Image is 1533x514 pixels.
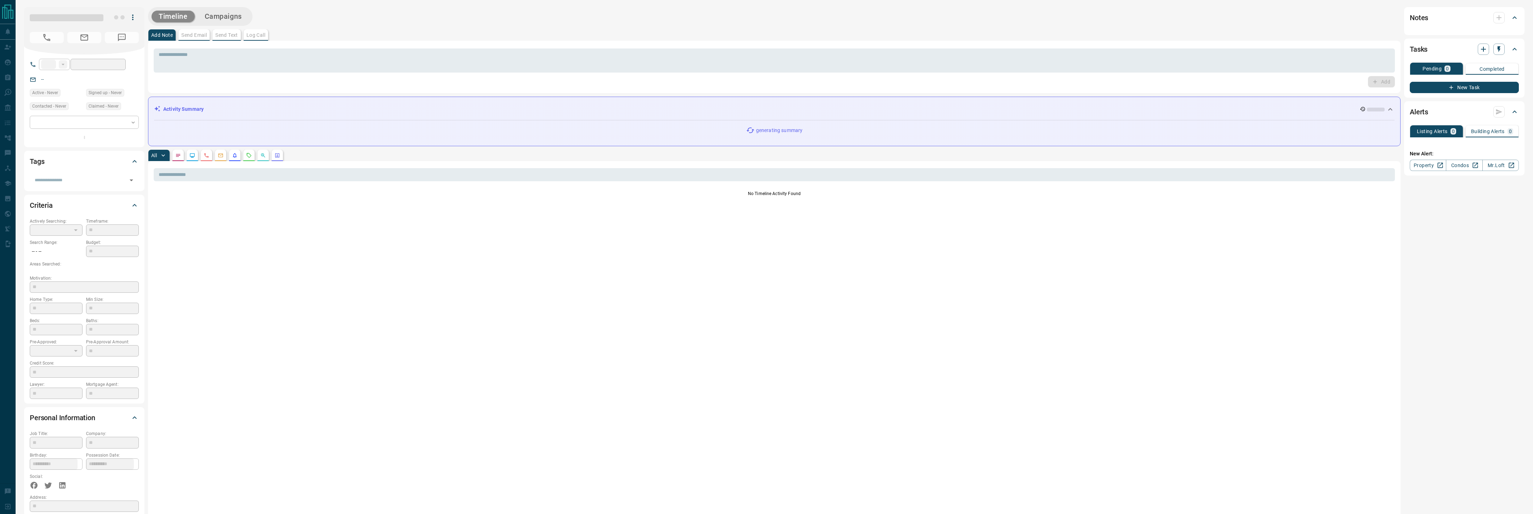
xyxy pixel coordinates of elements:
p: Company: [86,430,139,437]
div: Tags [30,153,139,170]
div: Notes [1410,9,1519,26]
p: Pre-Approval Amount: [86,339,139,345]
p: -- - -- [30,246,83,257]
h2: Personal Information [30,412,95,423]
button: New Task [1410,82,1519,93]
p: 0 [1452,129,1455,134]
p: New Alert: [1410,150,1519,158]
div: Alerts [1410,103,1519,120]
a: Property [1410,160,1446,171]
button: Timeline [152,11,195,22]
p: Credit Score: [30,360,139,366]
h2: Criteria [30,200,53,211]
svg: Requests [246,153,252,158]
p: Search Range: [30,239,83,246]
svg: Emails [218,153,223,158]
svg: Lead Browsing Activity [189,153,195,158]
p: Lawyer: [30,381,83,388]
p: Mortgage Agent: [86,381,139,388]
p: All [151,153,157,158]
h2: Alerts [1410,106,1428,118]
p: Min Size: [86,296,139,303]
span: No Number [105,32,139,43]
p: Motivation: [30,275,139,281]
p: Birthday: [30,452,83,458]
svg: Opportunities [260,153,266,158]
a: Condos [1446,160,1482,171]
h2: Tasks [1410,44,1427,55]
p: 0 [1509,129,1512,134]
p: Beds: [30,318,83,324]
svg: Notes [175,153,181,158]
p: No Timeline Activity Found [154,190,1395,197]
h2: Notes [1410,12,1428,23]
p: Social: [30,473,83,480]
p: Baths: [86,318,139,324]
p: Address: [30,494,139,501]
span: No Number [30,32,64,43]
span: Claimed - Never [89,103,119,110]
svg: Agent Actions [274,153,280,158]
p: Areas Searched: [30,261,139,267]
a: -- [41,76,44,82]
p: Pre-Approved: [30,339,83,345]
a: Mr.Loft [1482,160,1519,171]
p: Budget: [86,239,139,246]
p: Add Note [151,33,173,38]
p: Possession Date: [86,452,139,458]
p: Building Alerts [1471,129,1505,134]
span: Active - Never [32,89,58,96]
span: Signed up - Never [89,89,122,96]
div: Criteria [30,197,139,214]
p: Pending [1423,66,1442,71]
div: Tasks [1410,41,1519,58]
button: Campaigns [198,11,249,22]
p: generating summary [756,127,802,134]
button: Open [126,175,136,185]
span: No Email [67,32,101,43]
svg: Calls [204,153,209,158]
h2: Tags [30,156,44,167]
p: Job Title: [30,430,83,437]
p: 0 [1446,66,1449,71]
div: Personal Information [30,409,139,426]
span: Contacted - Never [32,103,66,110]
svg: Listing Alerts [232,153,238,158]
p: Completed [1480,67,1505,72]
p: Timeframe: [86,218,139,224]
p: Actively Searching: [30,218,83,224]
p: Activity Summary [163,105,204,113]
p: Listing Alerts [1417,129,1448,134]
p: Home Type: [30,296,83,303]
div: Activity Summary [154,103,1395,116]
